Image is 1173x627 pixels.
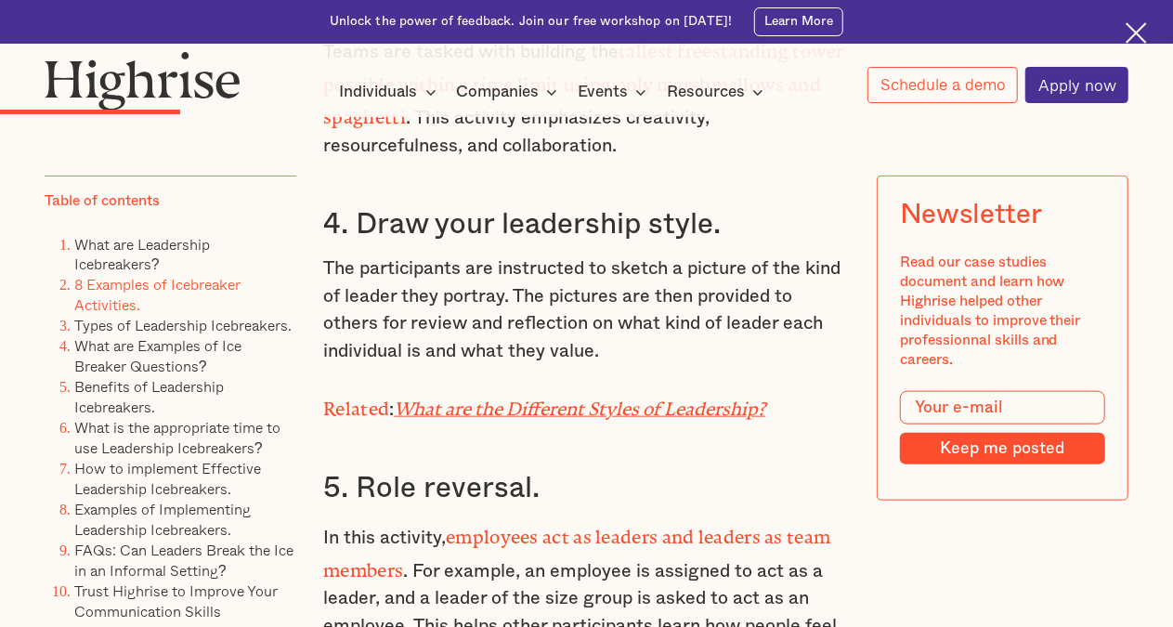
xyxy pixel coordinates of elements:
[323,470,850,506] h3: 5. Role reversal.
[340,81,418,103] div: Individuals
[74,539,293,581] a: FAQs: Can Leaders Break the Ice in an Informal Setting?
[394,398,765,411] a: What are the Different Styles of Leadership?
[74,314,292,336] a: Types of Leadership Icebreakers.
[899,199,1041,230] div: Newsletter
[74,375,224,418] a: Benefits of Leadership Icebreakers.
[667,81,745,103] div: Resources
[456,81,563,103] div: Companies
[899,391,1105,464] form: Modal Form
[323,255,850,365] p: The participants are instructed to sketch a picture of the kind of leader they portray. The pictu...
[45,51,241,111] img: Highrise logo
[323,398,389,411] strong: Related
[456,81,539,103] div: Companies
[323,527,830,572] strong: employees act as leaders and leaders as team members
[899,391,1105,424] input: Your e-mail
[1025,67,1128,103] a: Apply now
[74,457,261,500] a: How to implement Effective Leadership Icebreakers.
[74,416,280,459] a: What is the appropriate time to use Leadership Icebreakers?
[340,81,442,103] div: Individuals
[667,81,769,103] div: Resources
[899,253,1105,370] div: Read our case studies document and learn how Highrise helped other individuals to improve their p...
[330,13,733,31] div: Unlock the power of feedback. Join our free workshop on [DATE]!
[754,7,843,36] a: Learn More
[74,498,251,541] a: Examples of Implementing Leadership Icebreakers.
[867,67,1018,103] a: Schedule a demo
[578,81,652,103] div: Events
[323,206,850,242] h3: 4. Draw your leadership style.
[74,232,210,275] a: What are Leadership Icebreakers?
[74,273,241,316] a: 8 Examples of Icebreaker Activities.
[45,191,160,211] div: Table of contents
[323,391,850,425] p: :
[899,433,1105,464] input: Keep me posted
[74,580,278,622] a: Trust Highrise to Improve Your Communication Skills
[74,334,241,377] a: What are Examples of Ice Breaker Questions?
[1126,22,1147,44] img: Cross icon
[578,81,628,103] div: Events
